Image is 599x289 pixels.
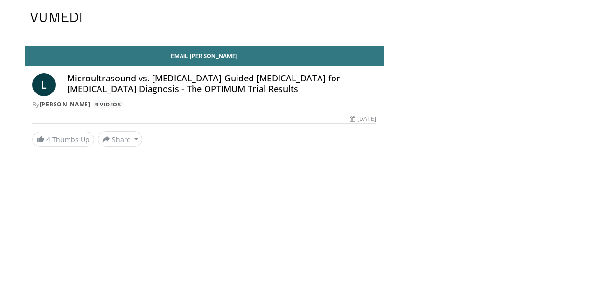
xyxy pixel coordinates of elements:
[67,73,376,94] h4: Microultrasound vs. [MEDICAL_DATA]-Guided [MEDICAL_DATA] for [MEDICAL_DATA] Diagnosis - The OPTIM...
[350,115,376,123] div: [DATE]
[40,100,91,108] a: [PERSON_NAME]
[30,13,82,22] img: VuMedi Logo
[32,132,94,147] a: 4 Thumbs Up
[46,135,50,144] span: 4
[25,46,384,66] a: Email [PERSON_NAME]
[92,100,124,108] a: 9 Videos
[32,73,56,96] a: L
[98,131,143,147] button: Share
[32,100,376,109] div: By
